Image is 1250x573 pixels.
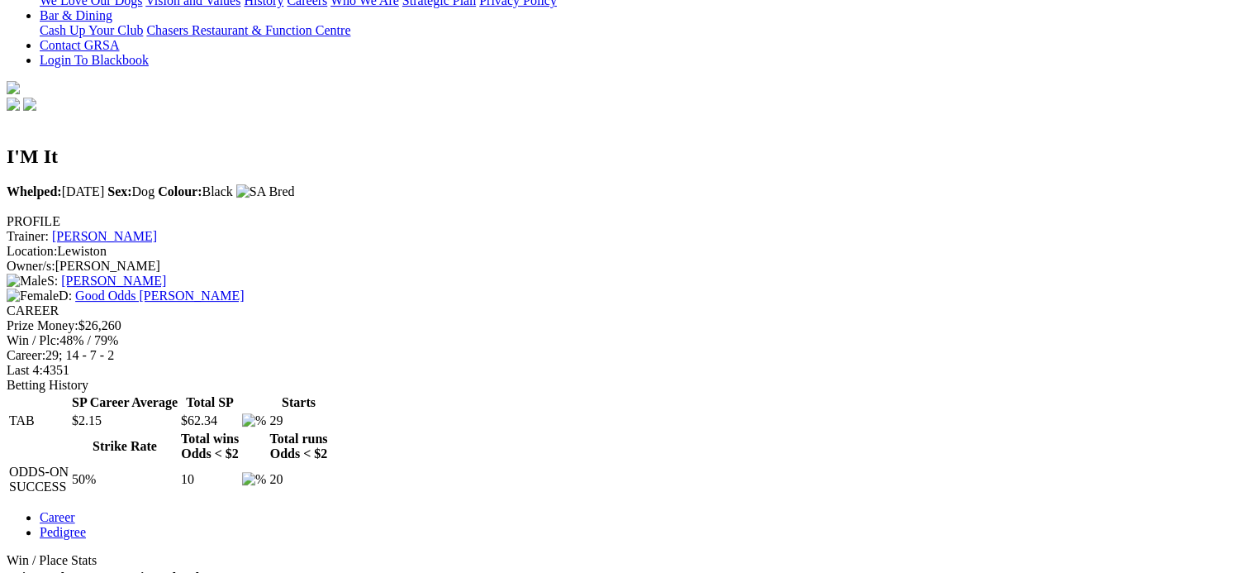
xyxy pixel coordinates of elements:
[158,184,233,198] span: Black
[7,333,1243,348] div: 48% / 79%
[242,413,266,428] img: %
[7,259,1243,274] div: [PERSON_NAME]
[180,413,240,429] td: $62.34
[7,348,45,362] span: Career:
[7,318,78,332] span: Prize Money:
[7,289,59,303] img: Female
[269,413,328,429] td: 29
[7,553,1243,568] div: Win / Place Stats
[8,464,69,495] td: ODDS-ON SUCCESS
[269,394,328,411] th: Starts
[7,363,43,377] span: Last 4:
[23,98,36,111] img: twitter.svg
[107,184,154,198] span: Dog
[7,274,58,288] span: S:
[8,413,69,429] td: TAB
[236,184,295,199] img: SA Bred
[269,464,328,495] td: 20
[40,525,86,539] a: Pedigree
[7,146,1243,168] h2: I'M It
[7,289,72,303] span: D:
[71,413,178,429] td: $2.15
[7,229,49,243] span: Trainer:
[180,431,240,462] th: Total wins Odds < $2
[61,274,166,288] a: [PERSON_NAME]
[7,378,1243,393] div: Betting History
[7,274,47,289] img: Male
[180,464,240,495] td: 10
[107,184,131,198] b: Sex:
[40,510,75,524] a: Career
[7,259,55,273] span: Owner/s:
[242,472,266,487] img: %
[7,81,20,94] img: logo-grsa-white.png
[71,464,178,495] td: 50%
[269,431,328,462] th: Total runs Odds < $2
[7,318,1243,333] div: $26,260
[180,394,240,411] th: Total SP
[158,184,202,198] b: Colour:
[71,431,178,462] th: Strike Rate
[40,8,112,22] a: Bar & Dining
[7,244,1243,259] div: Lewiston
[146,23,350,37] a: Chasers Restaurant & Function Centre
[40,38,119,52] a: Contact GRSA
[7,363,1243,378] div: 4351
[40,23,1243,38] div: Bar & Dining
[7,348,1243,363] div: 29; 14 - 7 - 2
[7,98,20,111] img: facebook.svg
[7,184,62,198] b: Whelped:
[7,333,59,347] span: Win / Plc:
[7,244,57,258] span: Location:
[7,303,1243,318] div: CAREER
[7,214,1243,229] div: PROFILE
[7,184,104,198] span: [DATE]
[40,53,149,67] a: Login To Blackbook
[40,23,143,37] a: Cash Up Your Club
[52,229,157,243] a: [PERSON_NAME]
[71,394,178,411] th: SP Career Average
[75,289,244,303] a: Good Odds [PERSON_NAME]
